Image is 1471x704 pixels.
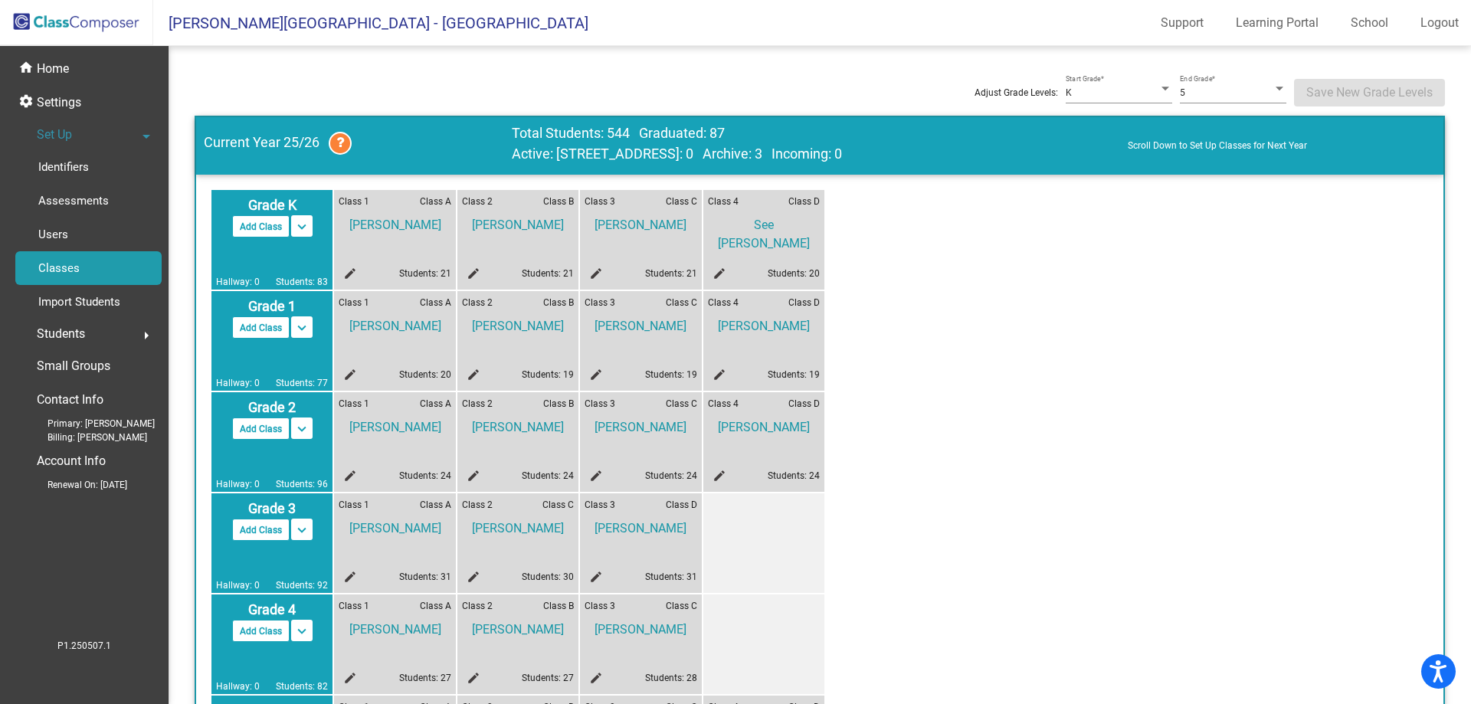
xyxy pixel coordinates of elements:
[37,124,72,146] span: Set Up
[216,498,328,519] span: Grade 3
[38,259,80,277] p: Classes
[137,326,156,345] mat-icon: arrow_right
[232,316,290,339] button: Add Class
[293,622,311,640] mat-icon: keyboard_arrow_down
[420,498,451,512] span: Class A
[339,296,369,309] span: Class 1
[232,620,290,642] button: Add Class
[512,125,842,142] span: Total Students: 544 Graduated: 87
[38,192,109,210] p: Assessments
[153,11,588,35] span: [PERSON_NAME][GEOGRAPHIC_DATA] - [GEOGRAPHIC_DATA]
[585,267,603,285] mat-icon: edit
[522,369,574,380] a: Students: 19
[543,599,574,613] span: Class B
[339,469,357,487] mat-icon: edit
[1180,87,1185,98] span: 5
[1294,79,1445,106] button: Save New Grade Levels
[585,296,615,309] span: Class 3
[339,309,450,336] span: [PERSON_NAME]
[38,158,89,176] p: Identifiers
[216,679,260,693] span: Hallway: 0
[420,296,451,309] span: Class A
[462,512,574,538] span: [PERSON_NAME]
[37,93,81,112] p: Settings
[232,417,290,440] button: Add Class
[543,195,574,208] span: Class B
[399,571,451,582] a: Students: 31
[708,411,820,437] span: [PERSON_NAME]
[462,613,574,639] span: [PERSON_NAME]
[339,613,450,639] span: [PERSON_NAME]
[666,599,697,613] span: Class C
[585,309,696,336] span: [PERSON_NAME]
[339,498,369,512] span: Class 1
[708,267,726,285] mat-icon: edit
[1408,11,1471,35] a: Logout
[216,296,328,316] span: Grade 1
[232,215,290,237] button: Add Class
[708,469,726,487] mat-icon: edit
[708,208,820,253] span: See [PERSON_NAME]
[23,417,155,431] span: Primary: [PERSON_NAME]
[585,195,615,208] span: Class 3
[18,60,37,78] mat-icon: home
[522,571,574,582] a: Students: 30
[708,368,726,386] mat-icon: edit
[339,195,369,208] span: Class 1
[232,519,290,541] button: Add Class
[216,578,260,592] span: Hallway: 0
[462,296,493,309] span: Class 2
[522,268,574,279] a: Students: 21
[975,86,1058,100] span: Adjust Grade Levels:
[37,60,69,78] p: Home
[276,477,328,491] span: Students: 96
[293,420,311,438] mat-icon: keyboard_arrow_down
[339,368,357,386] mat-icon: edit
[768,470,820,481] a: Students: 24
[399,268,451,279] a: Students: 21
[585,411,696,437] span: [PERSON_NAME]
[645,673,697,683] a: Students: 28
[462,411,574,437] span: [PERSON_NAME]
[666,195,697,208] span: Class C
[1066,87,1072,98] span: K
[462,368,480,386] mat-icon: edit
[708,397,739,411] span: Class 4
[543,296,574,309] span: Class B
[216,275,260,289] span: Hallway: 0
[522,470,574,481] a: Students: 24
[462,208,574,234] span: [PERSON_NAME]
[585,570,603,588] mat-icon: edit
[768,369,820,380] a: Students: 19
[585,671,603,689] mat-icon: edit
[37,355,110,377] p: Small Groups
[37,323,85,345] span: Students
[339,411,450,437] span: [PERSON_NAME]
[276,275,328,289] span: Students: 83
[216,397,328,417] span: Grade 2
[339,208,450,234] span: [PERSON_NAME]
[276,376,328,390] span: Students: 77
[645,369,697,380] a: Students: 19
[522,673,574,683] a: Students: 27
[708,296,739,309] span: Class 4
[585,599,615,613] span: Class 3
[293,521,311,539] mat-icon: keyboard_arrow_down
[1338,11,1401,35] a: School
[216,477,260,491] span: Hallway: 0
[585,368,603,386] mat-icon: edit
[585,498,615,512] span: Class 3
[216,599,328,620] span: Grade 4
[399,470,451,481] a: Students: 24
[216,195,328,215] span: Grade K
[23,431,147,444] span: Billing: [PERSON_NAME]
[708,309,820,336] span: [PERSON_NAME]
[788,296,820,309] span: Class D
[37,450,106,472] p: Account Info
[462,498,493,512] span: Class 2
[1306,85,1433,100] span: Save New Grade Levels
[137,127,156,146] mat-icon: arrow_drop_down
[38,225,68,244] p: Users
[420,397,451,411] span: Class A
[666,296,697,309] span: Class C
